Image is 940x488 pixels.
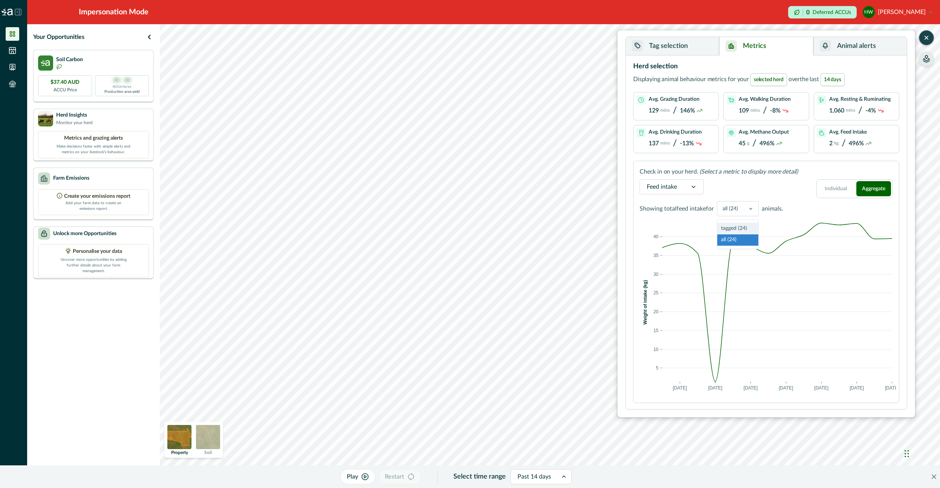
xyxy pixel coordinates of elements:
p: g [747,140,749,146]
p: Displaying animal behaviour metrics for your over the last [633,73,846,86]
button: Metrics [719,37,813,55]
text: [DATE] [850,385,864,391]
p: 45 [739,140,746,147]
p: mins [660,108,670,113]
p: Avg. Drinking Duration [649,129,702,135]
p: -13% [680,140,694,147]
p: 0 [806,9,810,15]
p: mins [660,140,670,146]
text: 25 [654,290,659,296]
p: / [673,105,677,116]
p: mins [750,108,760,113]
p: Play [347,472,358,481]
text: [DATE] [779,385,793,391]
span: selected herd [750,73,787,86]
p: Your Opportunities [33,32,84,42]
button: Helen Wyatt[PERSON_NAME] [863,3,932,21]
p: Farm Emissions [53,174,89,182]
p: Add your farm data to create an emissions report. [65,200,122,212]
img: soil preview [196,425,220,449]
p: Showing total feed intake for [640,204,714,213]
p: 496% [849,140,864,147]
text: 30 [654,272,659,277]
text: [DATE] [708,385,723,391]
p: -4% [865,107,876,114]
p: Create your emissions report [64,192,130,200]
p: / [842,138,846,149]
text: 35 [654,253,659,258]
span: 14 days [821,73,845,86]
p: Property [171,450,188,455]
p: Unlock more Opportunities [53,230,116,238]
text: 15 [654,328,659,333]
text: [DATE] [744,385,758,391]
p: Metrics and grazing alerts [64,134,123,142]
p: animals. [762,204,783,213]
text: 10 [654,347,659,352]
text: Weight of intake (kg) [643,280,648,325]
p: Make decisions faster with simple alerts and metrics on your livestock’s behaviour. [56,142,131,155]
p: Soil [204,450,212,455]
p: ACCUs/ha/pa [113,85,131,89]
p: ACCU Price [54,86,77,93]
div: all (24) [717,234,758,246]
p: 2 [829,140,833,147]
p: 1,060 [829,107,844,114]
p: Herd selection [633,62,678,72]
text: 40 [654,234,659,239]
p: Production area yield [104,89,140,95]
p: / [752,138,756,149]
p: kg [834,140,839,146]
button: Animal alerts [813,37,907,55]
button: Restart [378,469,421,484]
p: Select time range [453,472,506,482]
p: 137 [649,140,659,147]
text: [DATE] [673,385,687,391]
p: Herd Insights [56,111,93,119]
p: Avg. Feed Intake [829,129,867,135]
p: Monitor your herd [56,119,93,126]
p: 00 - 00 [113,77,130,85]
div: Impersonation Mode [79,6,149,18]
text: 5 [656,365,658,371]
p: 109 [739,107,749,114]
p: / [763,105,767,116]
img: Logo [2,9,13,15]
p: Check in on your herd. [640,167,698,176]
p: (Select a metric to display more detail) [700,167,798,176]
text: [DATE] [814,385,828,391]
div: Drag [905,442,909,465]
text: [DATE] [885,385,899,391]
p: Avg. Methane Output [739,129,789,135]
button: Aggregate [856,181,891,196]
p: mins [846,108,855,113]
p: Personalise your data [73,248,122,256]
p: / [673,138,677,149]
p: Uncover more opportunities by adding further details about your farm management. [56,256,131,274]
iframe: Chat Widget [902,435,940,471]
button: Close [928,471,940,483]
p: Deferred ACCUs [813,9,851,15]
p: Avg. Grazing Duration [649,96,700,103]
p: -8% [770,107,781,114]
p: Avg. Resting & Ruminating [829,96,891,103]
p: 146% [680,107,695,114]
p: Restart [385,472,404,481]
p: Avg. Walking Duration [739,96,791,103]
p: $37.40 AUD [51,79,80,86]
p: Soil Carbon [56,56,83,64]
button: Play [340,469,375,484]
p: 496% [759,140,775,147]
div: tagged (24) [717,223,758,234]
button: Tag selection [626,37,719,55]
p: / [858,105,862,116]
p: 129 [649,107,659,114]
text: 20 [654,309,659,314]
button: Individual [818,181,853,196]
img: property preview [167,425,191,449]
